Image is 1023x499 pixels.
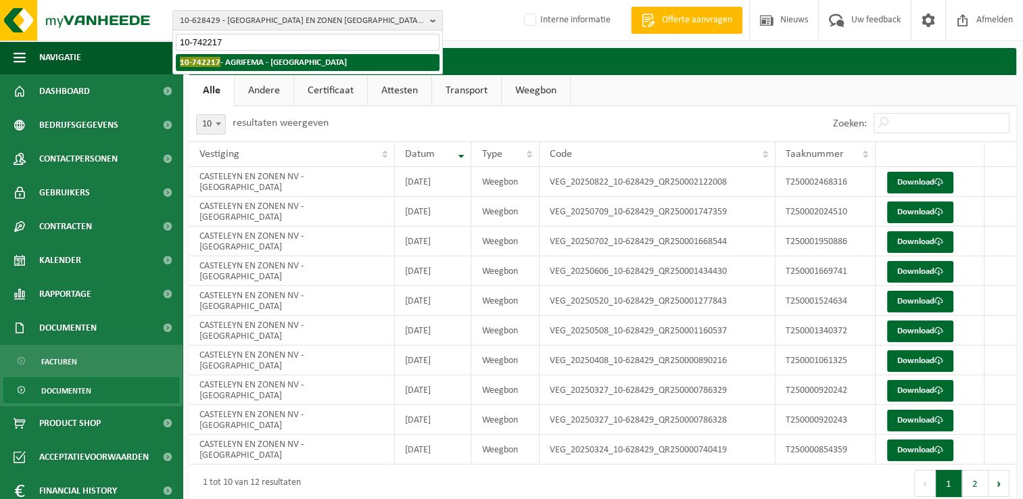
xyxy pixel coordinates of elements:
[180,57,347,67] strong: - AGRIFEMA - [GEOGRAPHIC_DATA]
[39,142,118,176] span: Contactpersonen
[176,34,439,51] input: Zoeken naar gekoppelde vestigingen
[233,118,329,128] label: resultaten weergeven
[989,470,1009,497] button: Next
[776,346,876,375] td: T250001061325
[887,320,953,342] a: Download
[887,410,953,431] a: Download
[189,167,395,197] td: CASTELEYN EN ZONEN NV - [GEOGRAPHIC_DATA]
[199,149,239,160] span: Vestiging
[887,439,953,461] a: Download
[395,316,471,346] td: [DATE]
[776,375,876,405] td: T250000920242
[395,286,471,316] td: [DATE]
[189,227,395,256] td: CASTELEYN EN ZONEN NV - [GEOGRAPHIC_DATA]
[540,227,775,256] td: VEG_20250702_10-628429_QR250001668544
[540,167,775,197] td: VEG_20250822_10-628429_QR250002122008
[471,227,540,256] td: Weegbon
[189,256,395,286] td: CASTELEYN EN ZONEN NV - [GEOGRAPHIC_DATA]
[471,197,540,227] td: Weegbon
[471,435,540,465] td: Weegbon
[395,256,471,286] td: [DATE]
[180,57,220,67] span: 10-742217
[540,346,775,375] td: VEG_20250408_10-628429_QR250000890216
[887,350,953,372] a: Download
[395,167,471,197] td: [DATE]
[540,286,775,316] td: VEG_20250520_10-628429_QR250001277843
[39,243,81,277] span: Kalender
[189,435,395,465] td: CASTELEYN EN ZONEN NV - [GEOGRAPHIC_DATA]
[786,149,844,160] span: Taaknummer
[540,316,775,346] td: VEG_20250508_10-628429_QR250001160537
[776,256,876,286] td: T250001669741
[833,118,867,129] label: Zoeken:
[189,197,395,227] td: CASTELEYN EN ZONEN NV - [GEOGRAPHIC_DATA]
[540,256,775,286] td: VEG_20250606_10-628429_QR250001434430
[39,440,149,474] span: Acceptatievoorwaarden
[172,10,443,30] button: 10-628429 - [GEOGRAPHIC_DATA] EN ZONEN [GEOGRAPHIC_DATA] - [GEOGRAPHIC_DATA]
[914,470,936,497] button: Previous
[887,231,953,253] a: Download
[887,261,953,283] a: Download
[887,291,953,312] a: Download
[196,114,226,135] span: 10
[39,74,90,108] span: Dashboard
[39,108,118,142] span: Bedrijfsgegevens
[540,375,775,405] td: VEG_20250327_10-628429_QR250000786329
[39,210,92,243] span: Contracten
[39,176,90,210] span: Gebruikers
[395,435,471,465] td: [DATE]
[540,405,775,435] td: VEG_20250327_10-628429_QR250000786328
[189,405,395,435] td: CASTELEYN EN ZONEN NV - [GEOGRAPHIC_DATA]
[3,377,179,403] a: Documenten
[776,316,876,346] td: T250001340372
[395,375,471,405] td: [DATE]
[180,11,425,31] span: 10-628429 - [GEOGRAPHIC_DATA] EN ZONEN [GEOGRAPHIC_DATA] - [GEOGRAPHIC_DATA]
[471,256,540,286] td: Weegbon
[189,316,395,346] td: CASTELEYN EN ZONEN NV - [GEOGRAPHIC_DATA]
[631,7,742,34] a: Offerte aanvragen
[39,277,91,311] span: Rapportage
[196,471,301,496] div: 1 tot 10 van 12 resultaten
[887,172,953,193] a: Download
[235,75,293,106] a: Andere
[471,346,540,375] td: Weegbon
[471,375,540,405] td: Weegbon
[659,14,736,27] span: Offerte aanvragen
[39,311,97,345] span: Documenten
[776,435,876,465] td: T250000854359
[887,201,953,223] a: Download
[432,75,501,106] a: Transport
[189,48,1016,74] h2: Documenten
[776,286,876,316] td: T250001524634
[189,346,395,375] td: CASTELEYN EN ZONEN NV - [GEOGRAPHIC_DATA]
[776,405,876,435] td: T250000920243
[471,316,540,346] td: Weegbon
[395,346,471,375] td: [DATE]
[887,380,953,402] a: Download
[395,227,471,256] td: [DATE]
[189,286,395,316] td: CASTELEYN EN ZONEN NV - [GEOGRAPHIC_DATA]
[936,470,962,497] button: 1
[189,375,395,405] td: CASTELEYN EN ZONEN NV - [GEOGRAPHIC_DATA]
[471,286,540,316] td: Weegbon
[41,378,91,404] span: Documenten
[197,115,225,134] span: 10
[41,349,77,375] span: Facturen
[471,405,540,435] td: Weegbon
[395,405,471,435] td: [DATE]
[481,149,502,160] span: Type
[776,167,876,197] td: T250002468316
[368,75,431,106] a: Attesten
[395,197,471,227] td: [DATE]
[3,348,179,374] a: Facturen
[189,75,234,106] a: Alle
[776,227,876,256] td: T250001950886
[471,167,540,197] td: Weegbon
[521,10,611,30] label: Interne informatie
[405,149,435,160] span: Datum
[39,406,101,440] span: Product Shop
[502,75,570,106] a: Weegbon
[540,197,775,227] td: VEG_20250709_10-628429_QR250001747359
[294,75,367,106] a: Certificaat
[962,470,989,497] button: 2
